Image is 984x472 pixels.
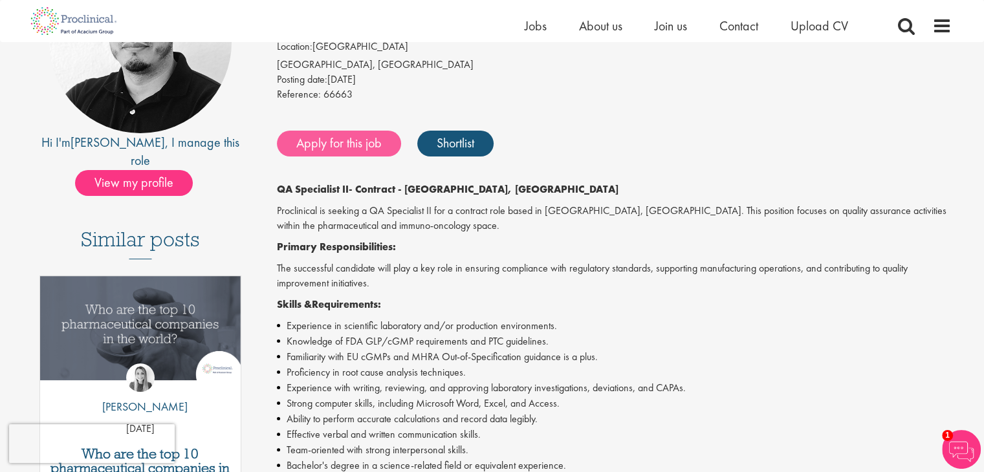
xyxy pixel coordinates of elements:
a: Jobs [525,17,547,34]
p: [PERSON_NAME] [93,398,188,415]
li: Ability to perform accurate calculations and record data legibly. [277,411,952,427]
strong: Skills & [277,297,312,311]
img: Top 10 pharmaceutical companies in the world 2025 [40,276,241,380]
p: [DATE] [40,422,241,436]
iframe: reCAPTCHA [9,424,175,463]
strong: Primary Responsibilities: [277,240,396,253]
li: Knowledge of FDA GLP/cGMP requirements and PTC guidelines. [277,334,952,349]
li: Proficiency in root cause analysis techniques. [277,365,952,380]
a: View my profile [75,173,206,189]
div: [DATE] [277,72,952,87]
strong: - Contract - [GEOGRAPHIC_DATA], [GEOGRAPHIC_DATA] [349,182,618,196]
li: Experience in scientific laboratory and/or production environments. [277,318,952,334]
img: Chatbot [942,430,981,469]
div: [GEOGRAPHIC_DATA], [GEOGRAPHIC_DATA] [277,58,952,72]
strong: QA Specialist II [277,182,349,196]
strong: Requirements: [312,297,381,311]
span: Posting date: [277,72,327,86]
li: Strong computer skills, including Microsoft Word, Excel, and Access. [277,396,952,411]
img: Hannah Burke [126,363,155,392]
p: The successful candidate will play a key role in ensuring compliance with regulatory standards, s... [277,261,952,291]
label: Reference: [277,87,321,102]
span: View my profile [75,170,193,196]
a: Hannah Burke [PERSON_NAME] [93,363,188,422]
a: About us [579,17,622,34]
a: Join us [655,17,687,34]
div: Hi I'm , I manage this role [33,133,248,170]
li: Experience with writing, reviewing, and approving laboratory investigations, deviations, and CAPAs. [277,380,952,396]
a: Contact [719,17,758,34]
a: [PERSON_NAME] [71,134,165,151]
span: 66663 [323,87,353,101]
a: Apply for this job [277,131,401,156]
li: Team-oriented with strong interpersonal skills. [277,442,952,458]
label: Location: [277,39,312,54]
h3: Similar posts [81,228,200,259]
li: Effective verbal and written communication skills. [277,427,952,442]
li: [GEOGRAPHIC_DATA] [277,39,952,58]
span: 1 [942,430,953,441]
a: Upload CV [791,17,848,34]
li: Familiarity with EU cGMPs and MHRA Out-of-Specification guidance is a plus. [277,349,952,365]
p: Proclinical is seeking a QA Specialist II for a contract role based in [GEOGRAPHIC_DATA], [GEOGRA... [277,204,952,233]
a: Link to a post [40,276,241,391]
a: Shortlist [417,131,494,156]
